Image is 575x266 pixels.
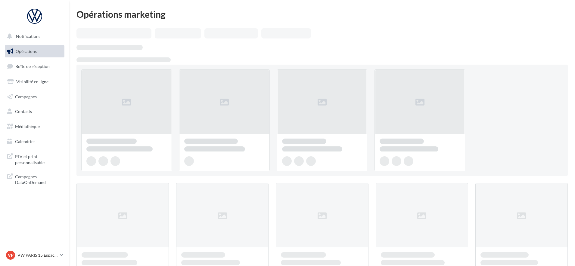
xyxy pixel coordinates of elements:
span: VP [8,252,14,258]
a: Opérations [4,45,66,58]
a: Campagnes DataOnDemand [4,170,66,188]
span: PLV et print personnalisable [15,152,62,165]
a: VP VW PARIS 15 Espace Suffren [5,249,64,261]
span: Visibilité en ligne [16,79,48,84]
a: PLV et print personnalisable [4,150,66,168]
button: Notifications [4,30,63,43]
a: Campagnes [4,90,66,103]
a: Boîte de réception [4,60,66,73]
span: Calendrier [15,139,35,144]
span: Médiathèque [15,124,40,129]
a: Contacts [4,105,66,118]
span: Notifications [16,34,40,39]
span: Contacts [15,109,32,114]
a: Visibilité en ligne [4,75,66,88]
span: Campagnes [15,94,37,99]
div: Opérations marketing [76,10,568,19]
span: Boîte de réception [15,64,50,69]
span: Opérations [16,49,37,54]
p: VW PARIS 15 Espace Suffren [17,252,57,258]
span: Campagnes DataOnDemand [15,173,62,185]
a: Calendrier [4,135,66,148]
a: Médiathèque [4,120,66,133]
